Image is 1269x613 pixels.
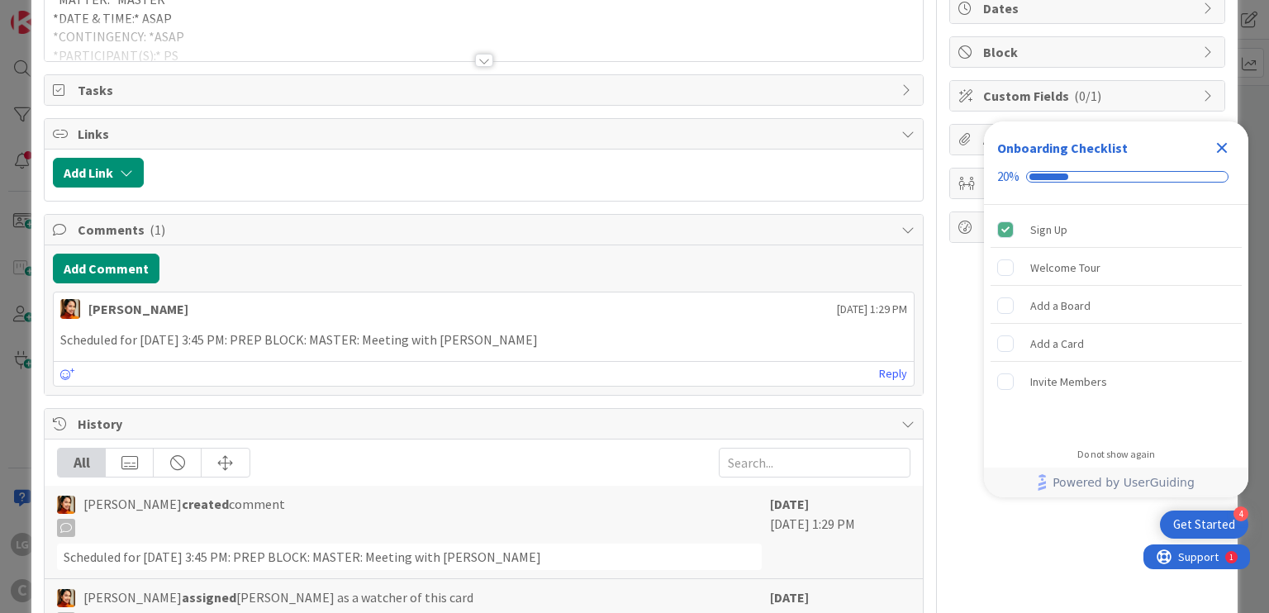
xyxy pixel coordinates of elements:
[35,2,75,22] span: Support
[991,326,1242,362] div: Add a Card is incomplete.
[1053,473,1195,492] span: Powered by UserGuiding
[1209,135,1235,161] div: Close Checklist
[837,301,907,318] span: [DATE] 1:29 PM
[719,448,910,478] input: Search...
[770,494,910,570] div: [DATE] 1:29 PM
[53,254,159,283] button: Add Comment
[997,138,1128,158] div: Onboarding Checklist
[78,124,892,144] span: Links
[991,211,1242,248] div: Sign Up is complete.
[60,299,80,319] img: PM
[83,494,285,537] span: [PERSON_NAME] comment
[991,287,1242,324] div: Add a Board is incomplete.
[984,205,1248,437] div: Checklist items
[983,130,1195,150] span: Attachments
[1077,448,1155,461] div: Do not show again
[182,496,229,512] b: created
[1030,220,1067,240] div: Sign Up
[60,330,906,349] p: Scheduled for [DATE] 3:45 PM: PREP BLOCK: MASTER: Meeting with [PERSON_NAME]
[983,42,1195,62] span: Block
[57,544,761,570] div: Scheduled for [DATE] 3:45 PM: PREP BLOCK: MASTER: Meeting with [PERSON_NAME]
[984,468,1248,497] div: Footer
[1030,258,1100,278] div: Welcome Tour
[1233,506,1248,521] div: 4
[983,217,1195,237] span: Metrics
[58,449,106,477] div: All
[992,468,1240,497] a: Powered by UserGuiding
[150,221,165,238] span: ( 1 )
[78,414,892,434] span: History
[1030,372,1107,392] div: Invite Members
[1030,334,1084,354] div: Add a Card
[1030,296,1091,316] div: Add a Board
[1173,516,1235,533] div: Get Started
[57,496,75,514] img: PM
[997,169,1235,184] div: Checklist progress: 20%
[88,299,188,319] div: [PERSON_NAME]
[57,589,75,607] img: PM
[1074,88,1101,104] span: ( 0/1 )
[991,249,1242,286] div: Welcome Tour is incomplete.
[86,7,90,20] div: 1
[770,589,809,606] b: [DATE]
[770,496,809,512] b: [DATE]
[983,173,1195,193] span: Mirrors
[78,220,892,240] span: Comments
[182,589,236,606] b: assigned
[53,9,914,28] p: *DATE & TIME:* ASAP
[53,158,144,188] button: Add Link
[984,121,1248,497] div: Checklist Container
[879,364,907,384] a: Reply
[983,86,1195,106] span: Custom Fields
[1160,511,1248,539] div: Open Get Started checklist, remaining modules: 4
[78,80,892,100] span: Tasks
[997,169,1019,184] div: 20%
[991,364,1242,400] div: Invite Members is incomplete.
